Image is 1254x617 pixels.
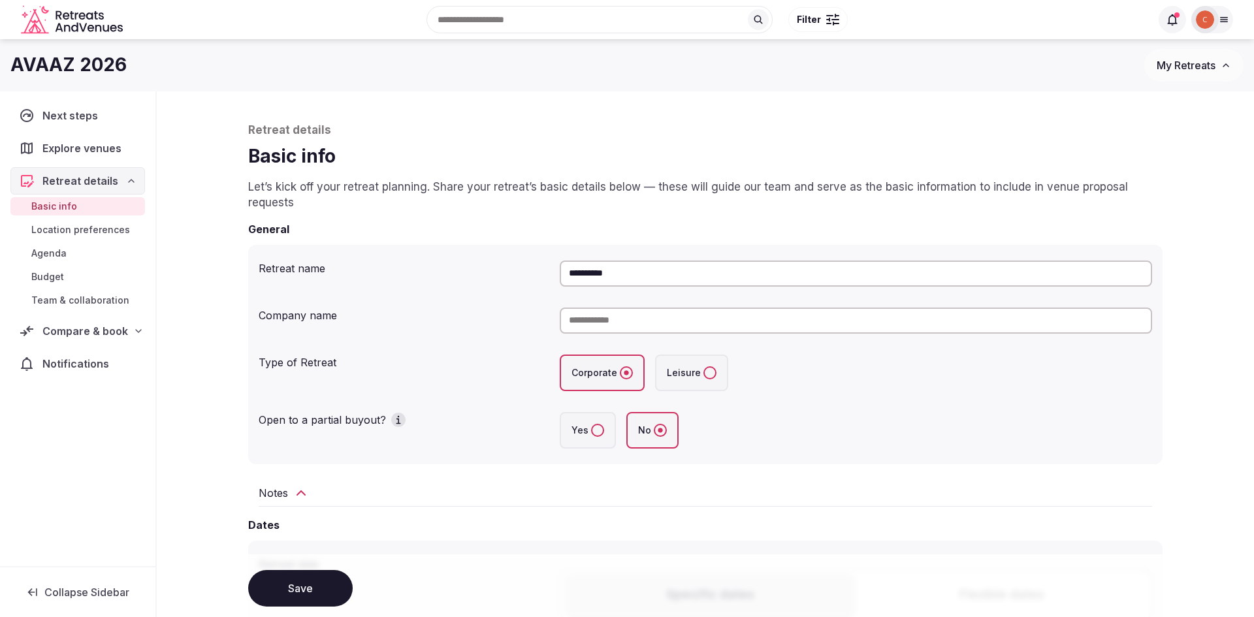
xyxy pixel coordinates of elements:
[31,200,77,213] span: Basic info
[560,412,616,449] label: Yes
[10,291,145,309] a: Team & collaboration
[31,223,130,236] span: Location preferences
[10,102,145,129] a: Next steps
[248,221,289,237] h2: General
[42,108,103,123] span: Next steps
[248,123,1163,138] p: Retreat details
[259,302,549,323] div: Company name
[259,407,549,428] div: Open to a partial buyout?
[259,255,549,276] div: Retreat name
[42,356,114,372] span: Notifications
[1157,59,1215,72] span: My Retreats
[626,412,679,449] label: No
[10,134,145,162] a: Explore venues
[591,424,604,437] button: Yes
[259,485,288,501] h2: Notes
[31,270,64,283] span: Budget
[248,180,1163,211] p: Let’s kick off your retreat planning. Share your retreat’s basic details below — these will guide...
[1196,10,1214,29] img: Catalina
[703,366,716,379] button: Leisure
[10,221,145,239] a: Location preferences
[655,355,728,391] label: Leisure
[10,197,145,215] a: Basic info
[259,551,549,572] div: Retreat date
[248,517,280,533] h2: Dates
[42,173,118,189] span: Retreat details
[21,5,125,35] svg: Retreats and Venues company logo
[44,586,129,599] span: Collapse Sidebar
[21,5,125,35] a: Visit the homepage
[788,7,848,32] button: Filter
[10,52,127,78] h1: AVAAZ 2026
[1144,49,1244,82] button: My Retreats
[10,350,145,377] a: Notifications
[10,244,145,262] a: Agenda
[10,268,145,286] a: Budget
[248,570,353,607] button: Save
[620,366,633,379] button: Corporate
[31,294,129,307] span: Team & collaboration
[259,349,549,370] div: Type of Retreat
[42,323,128,339] span: Compare & book
[654,424,667,437] button: No
[31,247,67,260] span: Agenda
[42,140,127,156] span: Explore venues
[560,355,645,391] label: Corporate
[248,144,1163,169] h1: Basic info
[797,13,821,26] span: Filter
[10,578,145,607] button: Collapse Sidebar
